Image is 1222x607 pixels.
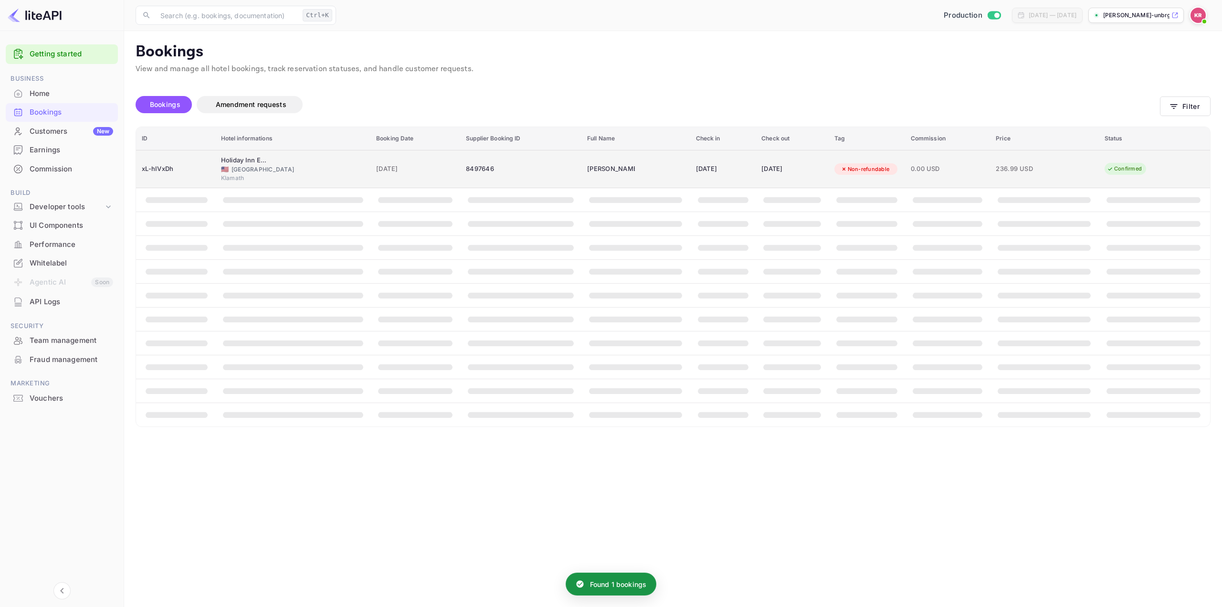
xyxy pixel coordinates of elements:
[911,164,984,174] span: 0.00 USD
[6,254,118,273] div: Whitelabel
[6,235,118,254] div: Performance
[136,96,1160,113] div: account-settings tabs
[6,122,118,141] div: CustomersNew
[30,393,113,404] div: Vouchers
[30,145,113,156] div: Earnings
[221,174,365,182] div: Klamath
[690,127,756,150] th: Check in
[590,579,646,589] p: Found 1 bookings
[93,127,113,136] div: New
[834,163,896,175] div: Non-refundable
[1160,96,1211,116] button: Filter
[6,160,118,178] a: Commission
[6,188,118,198] span: Build
[221,165,365,174] div: [GEOGRAPHIC_DATA]
[1101,163,1148,175] div: Confirmed
[30,220,113,231] div: UI Components
[6,389,118,408] div: Vouchers
[756,127,829,150] th: Check out
[30,239,113,250] div: Performance
[6,293,118,310] a: API Logs
[215,127,371,150] th: Hotel informations
[303,9,332,21] div: Ctrl+K
[990,127,1098,150] th: Price
[6,331,118,349] a: Team management
[6,235,118,253] a: Performance
[136,43,1211,62] p: Bookings
[6,216,118,234] a: UI Components
[6,351,118,369] div: Fraud management
[996,164,1043,174] span: 236.99 USD
[6,199,118,215] div: Developer tools
[1190,8,1206,23] img: Kobus Roux
[905,127,990,150] th: Commission
[30,335,113,346] div: Team management
[30,49,113,60] a: Getting started
[466,161,576,177] div: 8497646
[6,389,118,407] a: Vouchers
[6,85,118,103] div: Home
[6,103,118,122] div: Bookings
[587,161,635,177] div: Abhay Patel
[216,100,286,108] span: Amendment requests
[6,141,118,159] a: Earnings
[30,258,113,269] div: Whitelabel
[136,64,1211,75] p: View and manage all hotel bookings, track reservation statuses, and handle customer requests.
[30,297,113,308] div: API Logs
[6,293,118,311] div: API Logs
[8,8,62,23] img: LiteAPI logo
[6,103,118,121] a: Bookings
[581,127,690,150] th: Full Name
[6,254,118,272] a: Whitelabel
[155,6,299,25] input: Search (e.g. bookings, documentation)
[6,321,118,331] span: Security
[30,126,113,137] div: Customers
[221,166,229,172] span: United States of America
[761,161,823,177] div: [DATE]
[6,331,118,350] div: Team management
[1029,11,1076,20] div: [DATE] — [DATE]
[30,164,113,175] div: Commission
[30,107,113,118] div: Bookings
[376,164,454,174] span: [DATE]
[30,202,104,213] div: Developer tools
[6,122,118,140] a: CustomersNew
[6,74,118,84] span: Business
[370,127,460,150] th: Booking Date
[6,351,118,368] a: Fraud management
[221,156,269,165] div: Holiday Inn Express Klamath - Redwood Ntl Pk Area, an IHG Hotel
[6,85,118,102] a: Home
[6,216,118,235] div: UI Components
[6,141,118,160] div: Earnings
[53,582,71,599] button: Collapse navigation
[1103,11,1169,20] p: [PERSON_NAME]-unbrg.[PERSON_NAME]...
[142,161,210,177] div: xL-hIVxDh
[30,88,113,99] div: Home
[944,10,982,21] span: Production
[150,100,180,108] span: Bookings
[30,354,113,365] div: Fraud management
[136,127,1210,427] table: booking table
[6,44,118,64] div: Getting started
[136,127,215,150] th: ID
[1099,127,1210,150] th: Status
[940,10,1004,21] div: Switch to Sandbox mode
[6,378,118,389] span: Marketing
[696,161,750,177] div: [DATE]
[829,127,905,150] th: Tag
[460,127,581,150] th: Supplier Booking ID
